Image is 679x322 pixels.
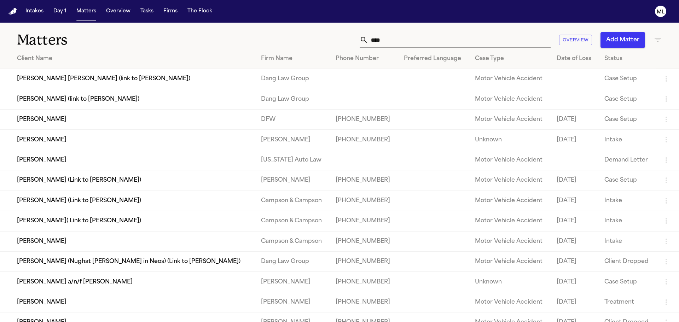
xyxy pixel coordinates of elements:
[8,8,17,15] a: Home
[551,211,599,231] td: [DATE]
[330,170,398,191] td: [PHONE_NUMBER]
[255,211,330,231] td: Campson & Campson
[475,54,545,63] div: Case Type
[255,251,330,271] td: Dang Law Group
[604,54,651,63] div: Status
[103,5,133,18] button: Overview
[336,54,393,63] div: Phone Number
[599,191,656,211] td: Intake
[469,272,551,292] td: Unknown
[599,272,656,292] td: Case Setup
[551,292,599,312] td: [DATE]
[255,170,330,191] td: [PERSON_NAME]
[599,69,656,89] td: Case Setup
[469,170,551,191] td: Motor Vehicle Accident
[559,35,592,46] button: Overview
[469,69,551,89] td: Motor Vehicle Accident
[599,170,656,191] td: Case Setup
[469,89,551,109] td: Motor Vehicle Accident
[469,251,551,271] td: Motor Vehicle Accident
[330,231,398,251] td: [PHONE_NUMBER]
[469,292,551,312] td: Motor Vehicle Accident
[551,191,599,211] td: [DATE]
[469,191,551,211] td: Motor Vehicle Accident
[185,5,215,18] button: The Flock
[551,109,599,129] td: [DATE]
[330,211,398,231] td: [PHONE_NUMBER]
[469,231,551,251] td: Motor Vehicle Accident
[330,191,398,211] td: [PHONE_NUMBER]
[255,130,330,150] td: [PERSON_NAME]
[330,272,398,292] td: [PHONE_NUMBER]
[599,251,656,271] td: Client Dropped
[404,54,464,63] div: Preferred Language
[599,231,656,251] td: Intake
[599,109,656,129] td: Case Setup
[599,89,656,109] td: Case Setup
[138,5,156,18] button: Tasks
[255,292,330,312] td: [PERSON_NAME]
[255,69,330,89] td: Dang Law Group
[74,5,99,18] button: Matters
[469,150,551,170] td: Motor Vehicle Accident
[599,130,656,150] td: Intake
[8,8,17,15] img: Finch Logo
[255,109,330,129] td: DFW
[551,251,599,271] td: [DATE]
[255,191,330,211] td: Campson & Campson
[330,130,398,150] td: [PHONE_NUMBER]
[600,32,645,48] button: Add Matter
[469,130,551,150] td: Unknown
[551,272,599,292] td: [DATE]
[469,211,551,231] td: Motor Vehicle Accident
[255,150,330,170] td: [US_STATE] Auto Law
[551,170,599,191] td: [DATE]
[255,272,330,292] td: [PERSON_NAME]
[261,54,325,63] div: Firm Name
[330,109,398,129] td: [PHONE_NUMBER]
[599,211,656,231] td: Intake
[551,130,599,150] td: [DATE]
[551,231,599,251] td: [DATE]
[17,31,205,49] h1: Matters
[330,292,398,312] td: [PHONE_NUMBER]
[557,54,593,63] div: Date of Loss
[330,251,398,271] td: [PHONE_NUMBER]
[17,54,250,63] div: Client Name
[599,150,656,170] td: Demand Letter
[599,292,656,312] td: Treatment
[23,5,46,18] button: Intakes
[255,89,330,109] td: Dang Law Group
[161,5,180,18] button: Firms
[469,109,551,129] td: Motor Vehicle Accident
[255,231,330,251] td: Campson & Campson
[51,5,69,18] button: Day 1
